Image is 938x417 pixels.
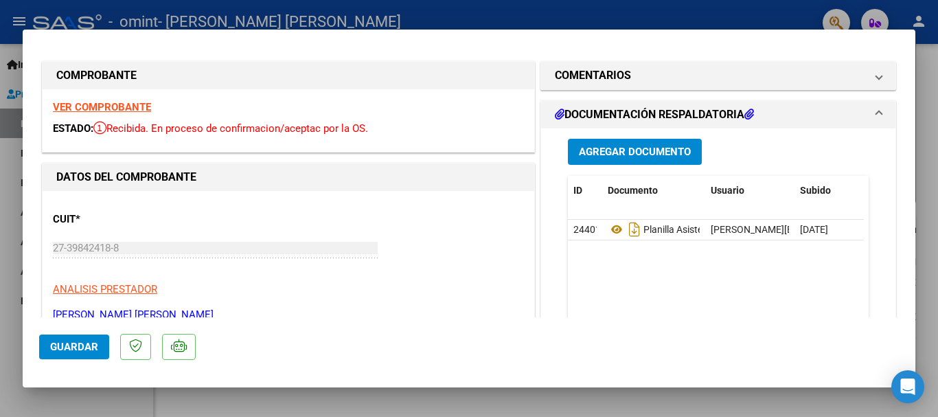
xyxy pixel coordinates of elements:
[568,176,602,205] datatable-header-cell: ID
[711,185,744,196] span: Usuario
[53,212,194,227] p: CUIT
[891,370,924,403] div: Open Intercom Messenger
[705,176,794,205] datatable-header-cell: Usuario
[53,307,524,323] p: [PERSON_NAME] [PERSON_NAME]
[50,341,98,353] span: Guardar
[602,176,705,205] datatable-header-cell: Documento
[800,224,828,235] span: [DATE]
[39,335,109,359] button: Guardar
[541,128,895,414] div: DOCUMENTACIÓN RESPALDATORIA
[53,283,157,295] span: ANALISIS PRESTADOR
[541,62,895,89] mat-expansion-panel-header: COMENTARIOS
[555,106,754,123] h1: DOCUMENTACIÓN RESPALDATORIA
[626,218,643,240] i: Descargar documento
[568,139,702,164] button: Agregar Documento
[863,176,932,205] datatable-header-cell: Acción
[53,101,151,113] a: VER COMPROBANTE
[794,176,863,205] datatable-header-cell: Subido
[53,122,93,135] span: ESTADO:
[579,146,691,159] span: Agregar Documento
[608,224,753,235] span: Planilla Asistencia- [DATE]
[573,185,582,196] span: ID
[573,224,601,235] span: 24401
[800,185,831,196] span: Subido
[608,185,658,196] span: Documento
[555,67,631,84] h1: COMENTARIOS
[56,170,196,183] strong: DATOS DEL COMPROBANTE
[541,101,895,128] mat-expansion-panel-header: DOCUMENTACIÓN RESPALDATORIA
[93,122,368,135] span: Recibida. En proceso de confirmacion/aceptac por la OS.
[56,69,137,82] strong: COMPROBANTE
